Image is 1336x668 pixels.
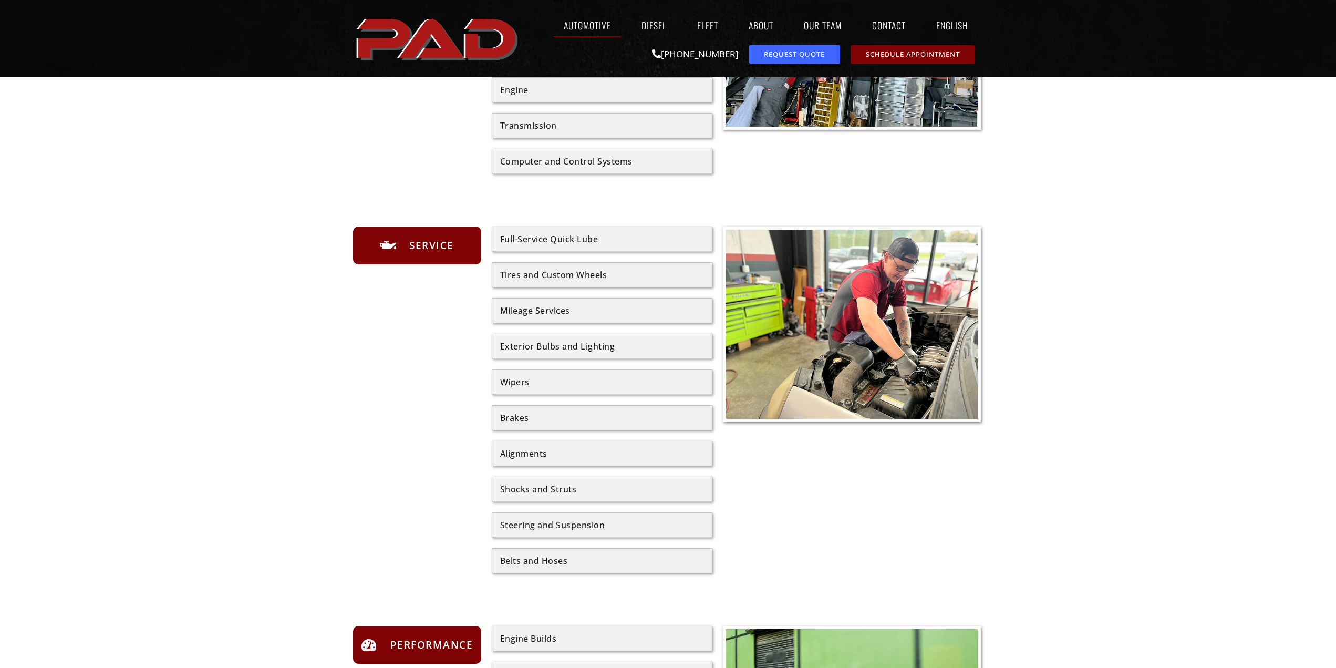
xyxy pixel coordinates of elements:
[500,271,704,279] div: Tires and Custom Wheels
[500,485,704,494] div: Shocks and Struts
[652,48,739,60] a: [PHONE_NUMBER]
[851,45,975,64] a: schedule repair or service appointment
[388,636,473,653] span: Performance
[749,45,840,64] a: request a service or repair quote
[500,634,704,643] div: Engine Builds
[862,13,916,37] a: Contact
[500,414,704,422] div: Brakes
[500,86,704,94] div: Engine
[500,342,704,351] div: Exterior Bulbs and Lighting
[866,51,960,58] span: Schedule Appointment
[687,13,728,37] a: Fleet
[794,13,852,37] a: Our Team
[631,13,677,37] a: Diesel
[926,13,983,37] a: English
[500,121,704,130] div: Transmission
[500,521,704,529] div: Steering and Suspension
[500,449,704,458] div: Alignments
[500,235,704,243] div: Full-Service Quick Lube
[764,51,825,58] span: Request Quote
[500,157,704,166] div: Computer and Control Systems
[554,13,621,37] a: Automotive
[523,13,983,37] nav: Menu
[726,230,978,419] img: A mechanic wearing gloves and a cap works on the engine of a car inside an auto repair shop.
[500,557,704,565] div: Belts and Hoses
[353,10,523,67] img: The image shows the word "PAD" in bold, red, uppercase letters with a slight shadow effect.
[353,10,523,67] a: pro automotive and diesel home page
[500,306,704,315] div: Mileage Services
[500,378,704,386] div: Wipers
[407,237,454,254] span: Service
[739,13,783,37] a: About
